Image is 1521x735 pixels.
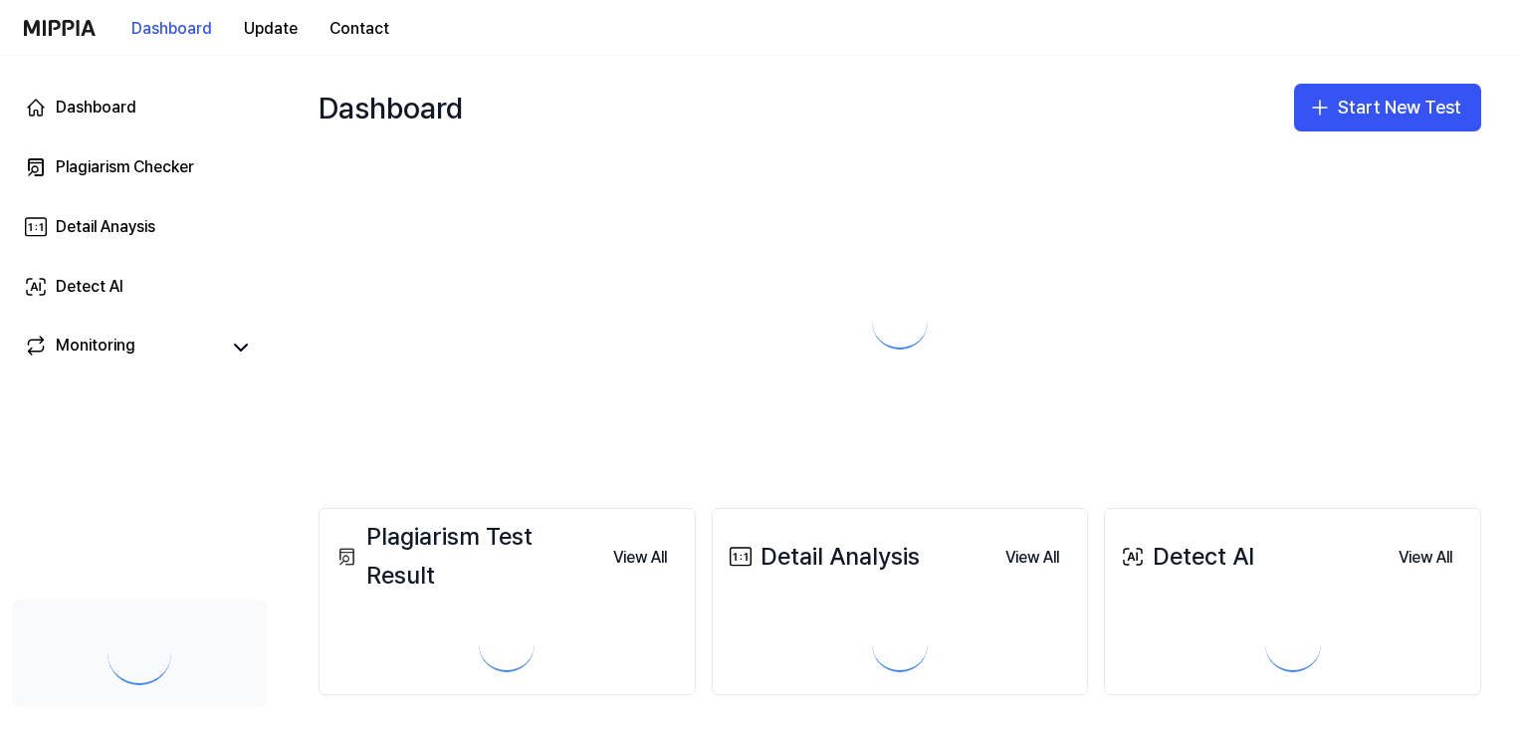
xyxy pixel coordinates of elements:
[12,143,267,191] a: Plagiarism Checker
[56,155,194,179] div: Plagiarism Checker
[228,9,314,49] button: Update
[725,538,920,576] div: Detail Analysis
[56,275,123,299] div: Detect AI
[56,215,155,239] div: Detail Anaysis
[314,9,405,49] button: Contact
[24,20,96,36] img: logo
[12,84,267,131] a: Dashboard
[1117,538,1254,576] div: Detect AI
[597,536,683,578] a: View All
[597,538,683,578] button: View All
[331,518,597,595] div: Plagiarism Test Result
[12,203,267,251] a: Detail Anaysis
[115,9,228,49] button: Dashboard
[989,536,1075,578] a: View All
[228,1,314,56] a: Update
[319,76,463,139] div: Dashboard
[24,334,219,362] a: Monitoring
[989,538,1075,578] button: View All
[12,263,267,311] a: Detect AI
[1383,538,1468,578] button: View All
[56,334,135,362] div: Monitoring
[1383,536,1468,578] a: View All
[1294,84,1481,131] button: Start New Test
[56,96,136,120] div: Dashboard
